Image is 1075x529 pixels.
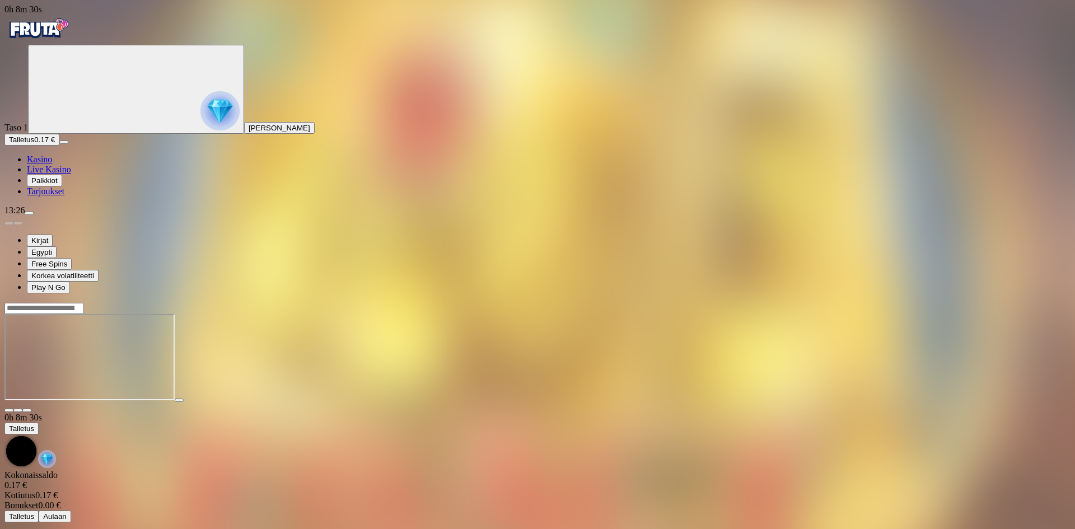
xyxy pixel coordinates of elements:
button: menu [59,141,68,144]
button: fullscreen icon [22,409,31,412]
button: prev slide [4,222,13,225]
button: [PERSON_NAME] [244,122,315,134]
div: 0.17 € [4,480,1071,490]
span: Palkkiot [31,176,58,185]
button: menu [25,212,34,215]
button: play icon [175,399,184,402]
img: Fruta [4,15,72,43]
div: 0.17 € [4,490,1071,500]
button: Talletus [4,423,39,434]
button: next slide [13,222,22,225]
span: user session time [4,413,42,422]
span: Kotiutus [4,490,35,500]
button: Talletusplus icon0.17 € [4,134,59,146]
span: Aulaan [43,512,67,521]
nav: Primary [4,15,1071,196]
a: Fruta [4,35,72,44]
span: [PERSON_NAME] [249,124,310,132]
span: user session time [4,4,42,14]
button: Egypti [27,246,57,258]
button: reward iconPalkkiot [27,175,62,186]
span: Bonukset [4,500,38,510]
span: Egypti [31,248,52,256]
span: Play N Go [31,283,66,292]
button: Talletus [4,511,39,522]
span: Kasino [27,155,52,164]
div: 0.00 € [4,500,1071,511]
span: Tarjoukset [27,186,64,196]
button: close icon [4,409,13,412]
span: 13:26 [4,205,25,215]
div: Game menu [4,413,1071,470]
span: Talletus [9,135,34,144]
button: Play N Go [27,282,70,293]
button: reward progress [28,45,244,134]
button: Kirjat [27,235,53,246]
span: Talletus [9,424,34,433]
div: Kokonaissaldo [4,470,1071,490]
img: reward progress [200,91,240,130]
a: diamond iconKasino [27,155,52,164]
span: Live Kasino [27,165,71,174]
iframe: Legacy of Dead [4,314,175,400]
button: chevron-down icon [13,409,22,412]
img: reward-icon [38,450,56,468]
span: Talletus [9,512,34,521]
span: Kirjat [31,236,48,245]
span: Korkea volatiliteetti [31,271,94,280]
button: Aulaan [39,511,71,522]
button: Korkea volatiliteetti [27,270,99,282]
span: Taso 1 [4,123,28,132]
button: Free Spins [27,258,72,270]
div: Game menu content [4,470,1071,522]
span: Free Spins [31,260,67,268]
a: gift-inverted iconTarjoukset [27,186,64,196]
span: 0.17 € [34,135,55,144]
input: Search [4,303,84,314]
a: poker-chip iconLive Kasino [27,165,71,174]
